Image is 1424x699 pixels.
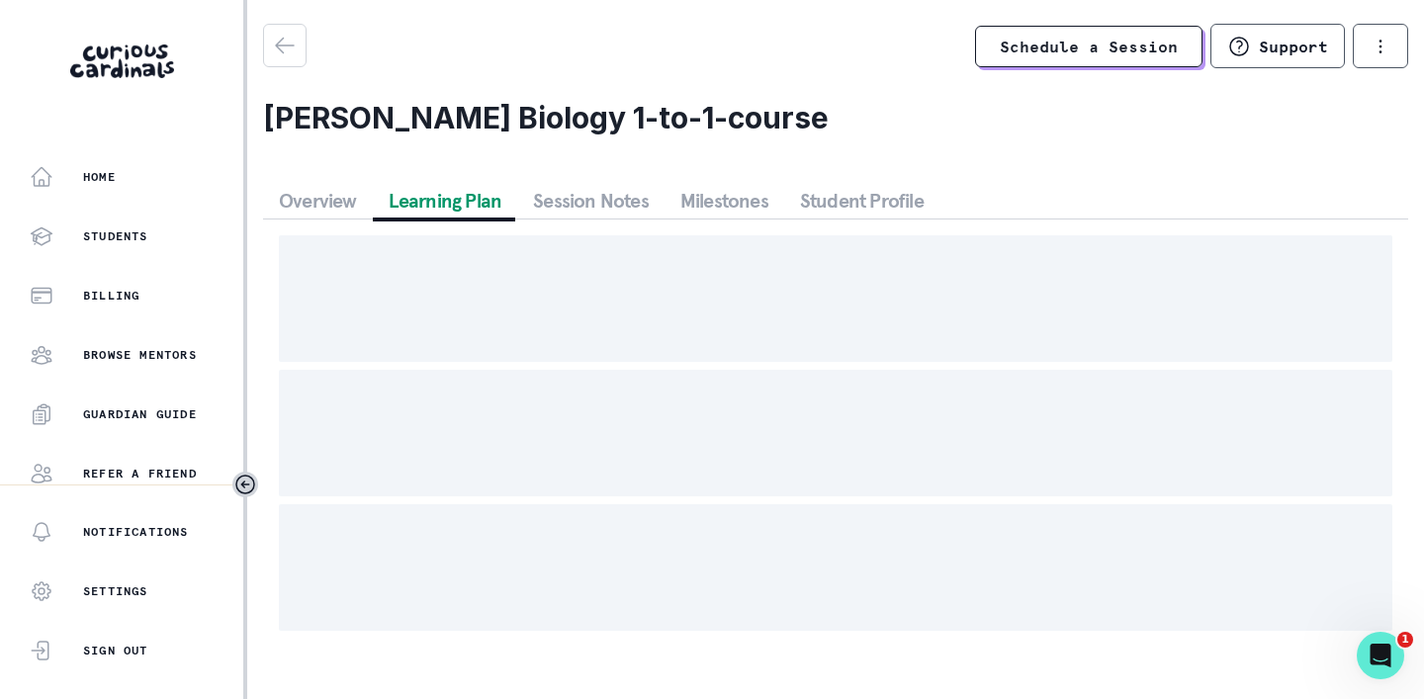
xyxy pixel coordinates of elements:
[517,183,665,218] button: Session Notes
[70,44,174,78] img: Curious Cardinals Logo
[83,228,148,244] p: Students
[83,347,197,363] p: Browse Mentors
[83,524,189,540] p: Notifications
[1357,632,1404,679] iframe: Intercom live chat
[1353,24,1408,68] button: options
[1259,37,1328,56] p: Support
[83,466,197,481] p: Refer a friend
[1210,24,1345,68] button: Support
[83,643,148,658] p: Sign Out
[263,183,373,218] button: Overview
[1397,632,1413,648] span: 1
[975,26,1202,67] a: Schedule a Session
[83,169,116,185] p: Home
[665,183,784,218] button: Milestones
[83,288,139,304] p: Billing
[83,406,197,422] p: Guardian Guide
[784,183,939,218] button: Student Profile
[83,583,148,599] p: Settings
[373,183,518,218] button: Learning Plan
[263,100,1408,135] h2: [PERSON_NAME] Biology 1-to-1-course
[232,472,258,497] button: Toggle sidebar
